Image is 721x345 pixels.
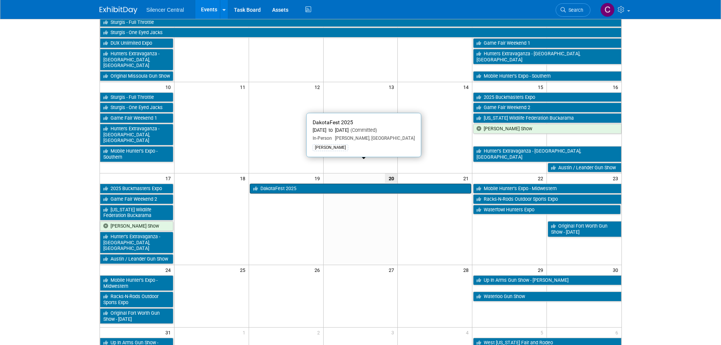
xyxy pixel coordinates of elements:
a: Hunters Extravaganza - [GEOGRAPHIC_DATA], [GEOGRAPHIC_DATA] [473,49,621,64]
span: 28 [462,265,472,275]
a: Original Fort Worth Gun Show - [DATE] [100,308,173,324]
a: Racks-N-Rods Outdoor Sports Expo [100,292,173,307]
a: Sturgis - Full Throttle [100,92,173,102]
a: Search [556,3,590,17]
a: Hunters Extravaganza - [GEOGRAPHIC_DATA], [GEOGRAPHIC_DATA] [100,49,173,70]
span: 25 [239,265,249,275]
span: 10 [165,82,174,92]
span: 13 [388,82,397,92]
span: 5 [540,328,547,337]
span: 11 [239,82,249,92]
span: 30 [612,265,621,275]
span: 2 [316,328,323,337]
a: Waterfowl Hunters Expo [473,205,620,215]
a: Mobile Hunter’s Expo - Southern [100,146,173,162]
span: 19 [314,173,323,183]
a: DUX Unlimited Expo [100,38,173,48]
span: 12 [314,82,323,92]
a: Up In Arms Gun Show - [PERSON_NAME] [473,275,621,285]
span: 23 [612,173,621,183]
a: [US_STATE] Wildlife Federation Buckarama [473,113,621,123]
a: Racks-N-Rods Outdoor Sports Expo [473,194,621,204]
a: Mobile Hunter’s Expo - Midwestern [473,184,621,194]
span: 18 [239,173,249,183]
a: [PERSON_NAME] Show [473,124,621,134]
div: [DATE] to [DATE] [313,127,415,134]
span: 24 [165,265,174,275]
a: 2025 Buckmasters Expo [100,184,173,194]
span: 20 [385,173,397,183]
span: 6 [615,328,621,337]
img: Cade Cox [600,3,615,17]
span: DakotaFest 2025 [313,119,353,125]
a: Sturgis - Full Throttle [100,17,621,27]
span: 16 [612,82,621,92]
span: [PERSON_NAME], [GEOGRAPHIC_DATA] [332,136,415,141]
a: Hunters Extravaganza - [GEOGRAPHIC_DATA], [GEOGRAPHIC_DATA] [100,124,173,145]
div: [PERSON_NAME] [313,144,348,151]
a: DakotaFest 2025 [250,184,472,194]
a: Original Fort Worth Gun Show - [DATE] [548,221,621,237]
a: Mobile Hunter’s Expo - Midwestern [100,275,173,291]
a: Waterloo Gun Show [473,292,621,301]
a: [US_STATE] Wildlife Federation Buckarama [100,205,173,220]
span: 27 [388,265,397,275]
a: Game Fair Weekend 2 [473,103,621,112]
a: Game Fair Weekend 1 [473,38,621,48]
a: Hunter’s Extravaganza - [GEOGRAPHIC_DATA], [GEOGRAPHIC_DATA] [100,232,173,253]
span: 1 [242,328,249,337]
a: Original Missoula Gun Show [100,71,173,81]
span: 21 [462,173,472,183]
span: 31 [165,328,174,337]
a: Mobile Hunter’s Expo - Southern [473,71,621,81]
span: 17 [165,173,174,183]
span: 3 [391,328,397,337]
span: Search [566,7,583,13]
a: Game Fair Weekend 2 [100,194,173,204]
a: Sturgis - One Eyed Jacks [100,103,173,112]
span: 4 [465,328,472,337]
a: Game Fair Weekend 1 [100,113,173,123]
span: Silencer Central [146,7,184,13]
span: 15 [537,82,547,92]
span: In-Person [313,136,332,141]
a: Hunter’s Extravaganza - [GEOGRAPHIC_DATA], [GEOGRAPHIC_DATA] [473,146,621,162]
span: 14 [462,82,472,92]
a: [PERSON_NAME] Show [100,221,173,231]
span: 26 [314,265,323,275]
span: 29 [537,265,547,275]
a: 2025 Buckmasters Expo [473,92,621,102]
a: Austin / Leander Gun Show [548,163,621,173]
span: 22 [537,173,547,183]
a: Sturgis - One Eyed Jacks [100,28,621,37]
span: (Committed) [349,127,377,133]
img: ExhibitDay [100,6,137,14]
a: Austin / Leander Gun Show [100,254,173,264]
